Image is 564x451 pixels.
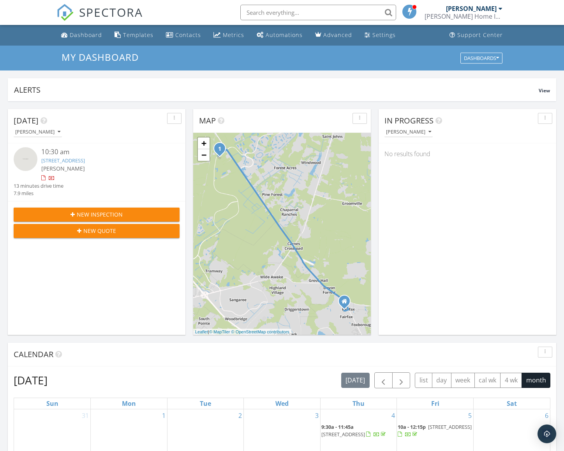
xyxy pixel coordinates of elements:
button: Next month [392,372,411,388]
div: 182 Surfbird Rd, Summerville, SC 29486 [220,148,224,153]
img: streetview [14,147,37,171]
a: Thursday [351,398,366,409]
button: New Quote [14,224,180,238]
div: Support Center [457,31,503,39]
span: [PERSON_NAME] [41,165,85,172]
a: Go to September 2, 2025 [237,409,243,422]
div: [PERSON_NAME] [446,5,497,12]
h2: [DATE] [14,372,48,388]
a: Go to September 1, 2025 [160,409,167,422]
button: New Inspection [14,208,180,222]
button: month [522,373,550,388]
button: day [432,373,451,388]
div: Dashboard [70,31,102,39]
div: Settings [372,31,396,39]
a: SPECTORA [56,11,143,27]
div: Greene Home Inspections LLC [425,12,502,20]
button: Previous month [374,372,393,388]
a: 10a - 12:15p [STREET_ADDRESS] [398,423,472,438]
div: Dashboards [464,55,499,61]
a: 10a - 12:15p [STREET_ADDRESS] [398,423,472,439]
span: 9:30a - 11:45a [321,423,354,430]
a: 9:30a - 11:45a [STREET_ADDRESS] [321,423,396,439]
button: [DATE] [341,373,370,388]
a: Go to September 3, 2025 [314,409,320,422]
input: Search everything... [240,5,396,20]
div: Advanced [323,31,352,39]
a: Dashboard [58,28,105,42]
div: [PERSON_NAME] [15,129,60,135]
div: Alerts [14,85,539,95]
a: Go to September 4, 2025 [390,409,397,422]
a: Tuesday [198,398,213,409]
span: New Quote [83,227,116,235]
i: 1 [218,146,221,152]
span: New Inspection [77,210,123,218]
img: The Best Home Inspection Software - Spectora [56,4,74,21]
button: week [451,373,475,388]
button: [PERSON_NAME] [384,127,433,137]
a: Friday [430,398,441,409]
a: Templates [111,28,157,42]
span: [DATE] [14,115,39,126]
a: Advanced [312,28,355,42]
a: © MapTiler [209,329,230,334]
div: Contacts [175,31,201,39]
div: | [193,329,291,335]
div: Open Intercom Messenger [538,425,556,443]
a: Automations (Basic) [254,28,306,42]
a: 9:30a - 11:45a [STREET_ADDRESS] [321,423,387,438]
div: 10:30 am [41,147,166,157]
button: [PERSON_NAME] [14,127,62,137]
div: Templates [123,31,153,39]
div: 798 N Aylesbury Rd, Goose Creek SC 29445 [344,301,349,306]
div: 7.9 miles [14,190,63,197]
a: Go to September 5, 2025 [467,409,473,422]
a: [STREET_ADDRESS] [41,157,85,164]
a: Settings [361,28,399,42]
a: Go to August 31, 2025 [80,409,90,422]
a: Leaflet [195,329,208,334]
a: Wednesday [274,398,290,409]
span: View [539,87,550,94]
span: My Dashboard [62,51,139,63]
a: Metrics [210,28,247,42]
div: Metrics [223,31,244,39]
a: Contacts [163,28,204,42]
span: In Progress [384,115,434,126]
span: Calendar [14,349,53,359]
span: SPECTORA [79,4,143,20]
a: Monday [120,398,137,409]
a: Sunday [45,398,60,409]
a: 10:30 am [STREET_ADDRESS] [PERSON_NAME] 13 minutes drive time 7.9 miles [14,147,180,197]
div: [PERSON_NAME] [386,129,431,135]
span: 10a - 12:15p [398,423,426,430]
a: Zoom in [198,137,210,149]
div: No results found [379,143,556,164]
span: [STREET_ADDRESS] [428,423,472,430]
button: Dashboards [460,53,502,63]
a: Go to September 6, 2025 [543,409,550,422]
div: Automations [266,31,303,39]
a: Saturday [505,398,518,409]
button: list [415,373,432,388]
a: © OpenStreetMap contributors [231,329,289,334]
button: 4 wk [500,373,522,388]
button: cal wk [474,373,501,388]
a: Zoom out [198,149,210,161]
span: Map [199,115,216,126]
a: Support Center [446,28,506,42]
div: 13 minutes drive time [14,182,63,190]
span: [STREET_ADDRESS] [321,431,365,438]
